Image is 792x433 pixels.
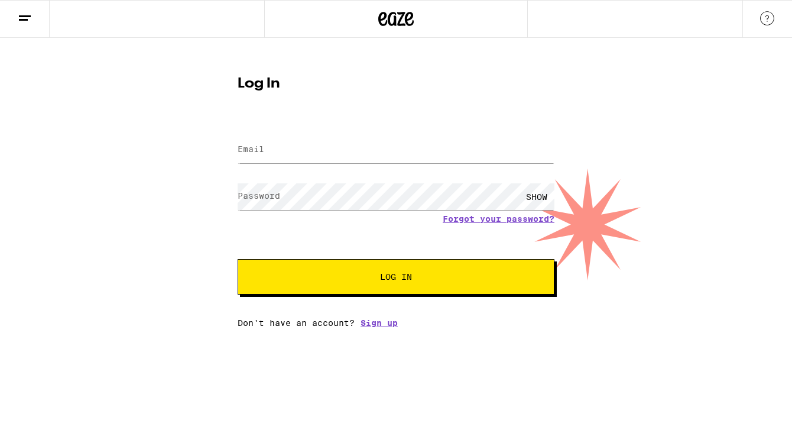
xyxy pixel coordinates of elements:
[519,183,554,210] div: SHOW
[238,77,554,91] h1: Log In
[238,191,280,201] label: Password
[238,144,264,154] label: Email
[361,318,398,328] a: Sign up
[380,273,412,281] span: Log In
[238,318,554,328] div: Don't have an account?
[238,137,554,163] input: Email
[238,259,554,295] button: Log In
[443,214,554,224] a: Forgot your password?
